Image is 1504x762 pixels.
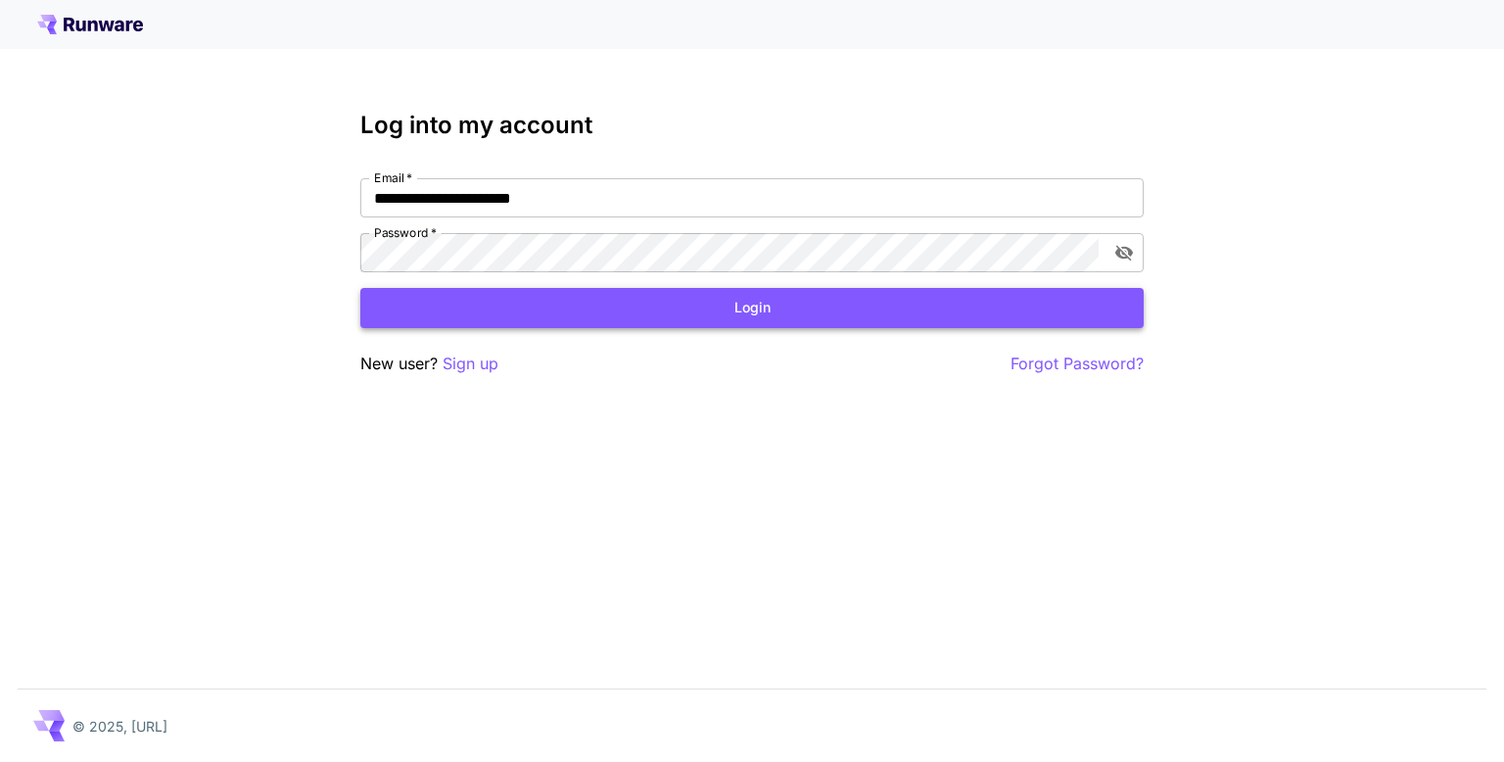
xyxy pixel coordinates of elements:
h3: Log into my account [360,112,1144,139]
button: Forgot Password? [1010,352,1144,376]
label: Email [374,169,412,186]
button: toggle password visibility [1106,235,1142,270]
p: © 2025, [URL] [72,716,167,737]
button: Login [360,288,1144,328]
p: New user? [360,352,498,376]
label: Password [374,224,437,241]
button: Sign up [443,352,498,376]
